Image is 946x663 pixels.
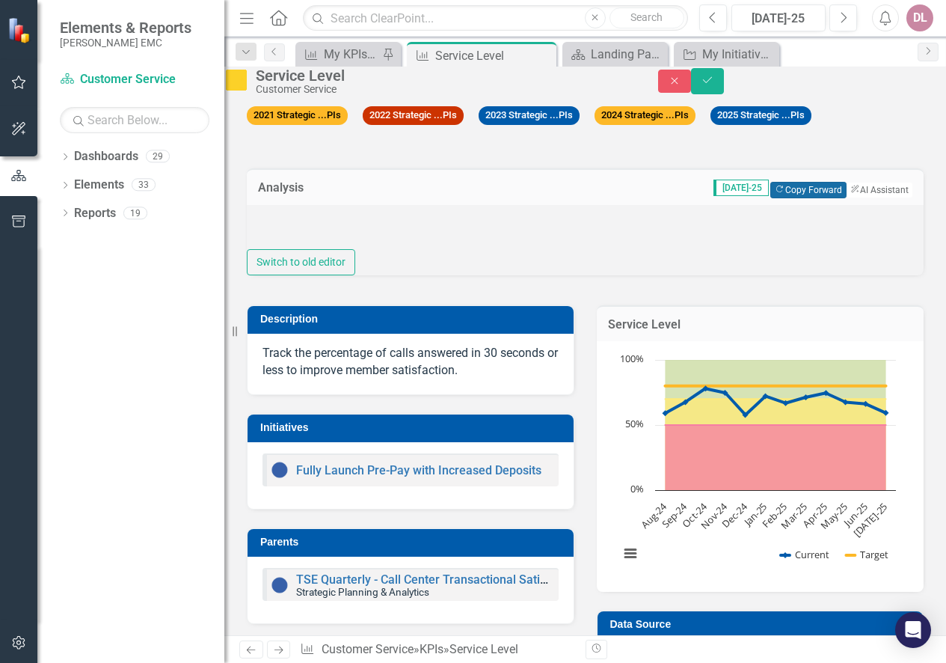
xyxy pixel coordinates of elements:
input: Search ClearPoint... [303,5,687,31]
h3: Initiatives [260,422,566,433]
text: Jun-25 [840,500,870,530]
h3: Analysis [258,181,380,195]
img: Caution [224,68,248,92]
a: KPIs [420,642,443,656]
a: TSE Quarterly - Call Center Transactional Satisfaction [296,572,583,587]
h3: Data Source [610,619,916,630]
text: [DATE]-25 [850,500,890,540]
path: Mar-25, 71.28. Current. [802,394,808,400]
text: 50% [625,417,644,430]
small: [PERSON_NAME] EMC [60,37,191,49]
button: DL [906,4,933,31]
text: May-25 [817,500,850,532]
span: 2025 Strategic ...PIs [710,106,811,125]
path: May-25, 67.5. Current. [842,400,848,406]
div: 29 [146,150,170,163]
div: My Initiatives Report [702,45,775,64]
h3: Description [260,314,566,325]
div: My KPIs Report [324,45,378,64]
span: [DATE]-25 [713,180,769,196]
a: Fully Launch Pre-Pay with Increased Deposits [296,463,541,477]
span: Elements & Reports [60,19,191,37]
div: Service Level [449,642,518,656]
path: Nov-24, 74.7. Current. [722,390,728,396]
button: Search [609,7,684,28]
div: 33 [132,179,156,192]
g: Yellow-Green, series 4 of 5 with 12 data points. [662,396,888,402]
h3: Parents [260,537,566,548]
div: » » [300,641,574,659]
a: Customer Service [322,642,414,656]
span: Search [630,11,663,23]
button: Show Current [781,548,829,561]
g: Target, series 2 of 5. Line with 12 data points. [662,383,888,389]
text: Sep-24 [658,500,689,531]
path: Jun-25, 66.2. Current. [862,401,868,407]
span: 2022 Strategic ...PIs [363,106,464,125]
svg: Interactive chart [612,352,903,577]
path: Jul-25, 59.3. Current. [882,410,888,416]
span: 2024 Strategic ...PIs [595,106,695,125]
span: 2021 Strategic ...PIs [247,106,348,125]
small: Strategic Planning & Analytics [296,586,429,598]
text: Aug-24 [638,500,669,531]
button: View chart menu, Chart [620,543,641,564]
a: My KPIs Report [299,45,378,64]
h3: Service Level [608,318,913,331]
text: Nov-24 [698,500,730,532]
div: [DATE]-25 [737,10,821,28]
text: Apr-25 [799,500,829,530]
button: Show Target [846,548,889,561]
button: [DATE]-25 [731,4,826,31]
a: Landing Page [566,45,664,64]
a: Dashboards [74,148,138,165]
path: Dec-24, 57.8. Current. [742,412,748,418]
text: Feb-25 [759,500,790,531]
div: Chart. Highcharts interactive chart. [612,352,909,577]
g: Red-Yellow, series 3 of 5 with 12 data points. [662,422,888,428]
text: Mar-25 [778,500,809,531]
div: Open Intercom Messenger [895,612,931,648]
img: No Information [271,461,289,479]
div: 19 [123,207,147,219]
div: Customer Service [256,84,628,95]
text: Dec-24 [719,500,750,531]
img: No Information [271,576,289,594]
text: 0% [630,482,644,495]
div: Service Level [256,67,628,84]
div: Landing Page [591,45,664,64]
button: Copy Forward [770,182,846,198]
button: AI Assistant [847,183,912,198]
a: Customer Service [60,71,209,88]
path: Apr-25, 74.6. Current. [823,390,829,396]
input: Search Below... [60,107,209,133]
path: Oct-24, 78.02. Current. [702,385,708,391]
path: Feb-25, 66.83. Current. [782,400,788,406]
p: Track the percentage of calls answered in 30 seconds or less to improve member satisfaction. [262,345,559,379]
a: My Initiatives Report [678,45,775,64]
text: 100% [620,352,644,365]
a: Reports [74,205,116,222]
span: 2023 Strategic ...PIs [479,106,580,125]
img: ClearPoint Strategy [7,17,34,43]
text: Jan-25 [740,500,770,530]
a: Elements [74,177,124,194]
path: Sep-24, 67.55. Current. [682,400,688,406]
path: Aug-24, 59.06. Current. [662,410,668,416]
button: Switch to old editor [247,249,355,275]
path: Jan-25, 72.15. Current. [762,394,768,400]
text: Oct-24 [679,500,710,531]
